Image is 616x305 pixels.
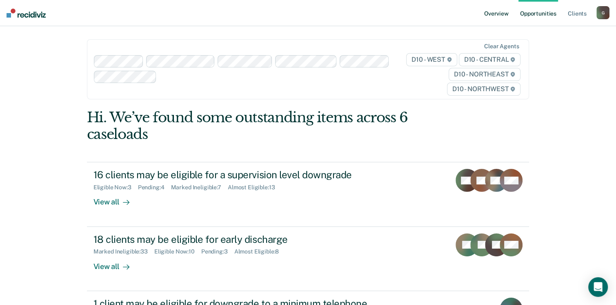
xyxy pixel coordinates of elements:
[228,184,282,191] div: Almost Eligible : 13
[93,184,138,191] div: Eligible Now : 3
[93,191,139,207] div: View all
[93,169,380,181] div: 16 clients may be eligible for a supervision level downgrade
[93,233,380,245] div: 18 clients may be eligible for early discharge
[449,68,520,81] span: D10 - NORTHEAST
[138,184,171,191] div: Pending : 4
[93,248,154,255] div: Marked Ineligible : 33
[234,248,286,255] div: Almost Eligible : 8
[588,277,608,297] div: Open Intercom Messenger
[87,162,529,227] a: 16 clients may be eligible for a supervision level downgradeEligible Now:3Pending:4Marked Ineligi...
[87,109,441,143] div: Hi. We’ve found some outstanding items across 6 caseloads
[7,9,46,18] img: Recidiviz
[459,53,521,66] span: D10 - CENTRAL
[87,227,529,291] a: 18 clients may be eligible for early dischargeMarked Ineligible:33Eligible Now:10Pending:3Almost ...
[154,248,201,255] div: Eligible Now : 10
[596,6,609,19] button: G
[171,184,227,191] div: Marked Ineligible : 7
[406,53,457,66] span: D10 - WEST
[447,83,520,96] span: D10 - NORTHWEST
[201,248,234,255] div: Pending : 3
[484,43,519,50] div: Clear agents
[93,255,139,271] div: View all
